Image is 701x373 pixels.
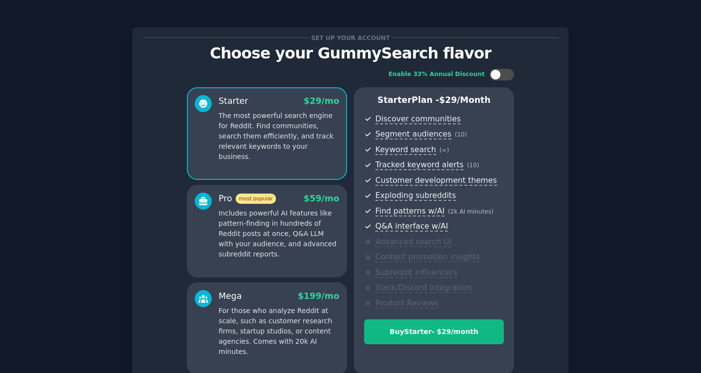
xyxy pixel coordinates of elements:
span: Customer development themes [375,176,497,186]
span: Slack/Discord integration [375,283,472,293]
p: Choose your GummySearch flavor [143,45,558,62]
span: Product Reviews [375,298,438,309]
span: Subreddit influencers [375,268,457,278]
span: ( 2k AI minutes ) [448,208,494,215]
span: Q&A interface w/AI [375,221,448,232]
span: Advanced search UI [375,237,451,247]
span: ( ∞ ) [440,147,449,154]
p: For those who analyze Reddit at scale, such as customer research firms, startup studios, or conte... [219,306,339,357]
div: Enable 33% Annual Discount [388,70,485,79]
span: Segment audiences [375,129,451,139]
button: BuyStarter- $29/month [364,319,504,344]
div: Mega [219,290,242,302]
div: Buy Starter - $ 29 /month [365,327,503,337]
span: $ 199 /mo [298,291,339,301]
span: Discover communities [375,114,461,124]
div: Starter [219,95,248,107]
p: Starter Plan - [364,94,504,106]
span: Content promotion insights [375,252,480,262]
span: Set up your account [310,33,392,43]
div: Pro [219,193,276,205]
span: $ 59 /mo [304,194,339,203]
span: Tracked keyword alerts [375,160,463,170]
span: Exploding subreddits [375,191,456,201]
span: most popular [236,194,277,204]
span: $ 29 /mo [304,96,339,106]
span: ( 10 ) [467,162,479,169]
span: Keyword search [375,145,436,155]
span: Find patterns w/AI [375,206,444,216]
span: $ 29 /month [439,95,491,105]
p: Includes powerful AI features like pattern-finding in hundreds of Reddit posts at once, Q&A LLM w... [219,208,339,259]
p: The most powerful search engine for Reddit. Find communities, search them efficiently, and track ... [219,111,339,162]
span: ( 10 ) [455,131,467,138]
